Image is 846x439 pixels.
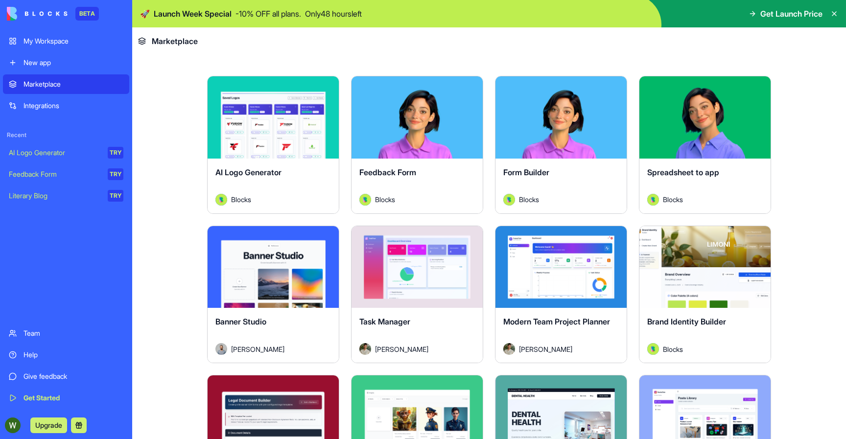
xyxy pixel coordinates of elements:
[663,194,683,205] span: Blocks
[3,388,129,408] a: Get Started
[359,167,416,177] span: Feedback Form
[3,31,129,51] a: My Workspace
[30,420,67,430] a: Upgrade
[639,226,771,364] a: Brand Identity BuilderAvatarBlocks
[3,53,129,72] a: New app
[760,8,822,20] span: Get Launch Price
[3,131,129,139] span: Recent
[503,194,515,206] img: Avatar
[351,76,483,214] a: Feedback FormAvatarBlocks
[108,190,123,202] div: TRY
[495,76,627,214] a: Form BuilderAvatarBlocks
[9,191,101,201] div: Literary Blog
[23,79,123,89] div: Marketplace
[495,226,627,364] a: Modern Team Project PlannerAvatar[PERSON_NAME]
[215,343,227,355] img: Avatar
[503,317,610,326] span: Modern Team Project Planner
[305,8,362,20] p: Only 48 hours left
[3,367,129,386] a: Give feedback
[503,343,515,355] img: Avatar
[231,344,284,354] span: [PERSON_NAME]
[7,7,99,21] a: BETA
[639,76,771,214] a: Spreadsheet to appAvatarBlocks
[3,345,129,365] a: Help
[75,7,99,21] div: BETA
[231,194,251,205] span: Blocks
[215,194,227,206] img: Avatar
[23,328,123,338] div: Team
[3,96,129,116] a: Integrations
[235,8,301,20] p: - 10 % OFF all plans.
[9,169,101,179] div: Feedback Form
[359,317,410,326] span: Task Manager
[5,417,21,433] img: ACg8ocJfX902z323eJv0WgYs8to-prm3hRyyT9LVmbu9YU5sKTReeg=s96-c
[108,147,123,159] div: TRY
[154,8,232,20] span: Launch Week Special
[7,7,68,21] img: logo
[207,76,339,214] a: AI Logo GeneratorAvatarBlocks
[23,393,123,403] div: Get Started
[647,167,719,177] span: Spreadsheet to app
[108,168,123,180] div: TRY
[23,371,123,381] div: Give feedback
[23,58,123,68] div: New app
[3,143,129,162] a: AI Logo GeneratorTRY
[3,164,129,184] a: Feedback FormTRY
[647,194,659,206] img: Avatar
[359,343,371,355] img: Avatar
[3,74,129,94] a: Marketplace
[215,167,282,177] span: AI Logo Generator
[351,226,483,364] a: Task ManagerAvatar[PERSON_NAME]
[152,35,198,47] span: Marketplace
[207,226,339,364] a: Banner StudioAvatar[PERSON_NAME]
[375,194,395,205] span: Blocks
[3,186,129,206] a: Literary BlogTRY
[519,194,539,205] span: Blocks
[23,36,123,46] div: My Workspace
[375,344,428,354] span: [PERSON_NAME]
[3,323,129,343] a: Team
[9,148,101,158] div: AI Logo Generator
[23,101,123,111] div: Integrations
[140,8,150,20] span: 🚀
[503,167,549,177] span: Form Builder
[30,417,67,433] button: Upgrade
[647,317,726,326] span: Brand Identity Builder
[647,343,659,355] img: Avatar
[359,194,371,206] img: Avatar
[215,317,266,326] span: Banner Studio
[519,344,572,354] span: [PERSON_NAME]
[23,350,123,360] div: Help
[663,344,683,354] span: Blocks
